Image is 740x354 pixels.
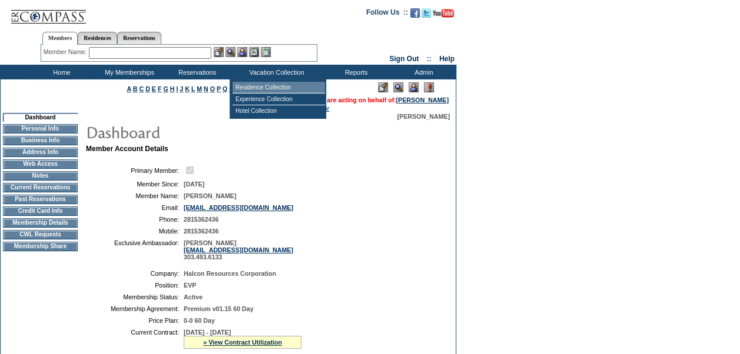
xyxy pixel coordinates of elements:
[422,12,431,19] a: Follow us on Twitter
[184,246,293,253] a: [EMAIL_ADDRESS][DOMAIN_NAME]
[3,124,78,133] td: Personal Info
[184,282,196,289] span: EVP
[439,55,454,63] a: Help
[152,85,156,92] a: E
[184,192,236,199] span: [PERSON_NAME]
[91,317,179,324] td: Price Plan:
[3,218,78,228] td: Membership Details
[314,96,449,103] span: You are acting on behalf of:
[233,93,325,105] td: Experience Collection
[91,165,179,176] td: Primary Member:
[366,7,408,21] td: Follow Us ::
[422,8,431,18] img: Follow us on Twitter
[378,82,388,92] img: Edit Mode
[44,47,89,57] div: Member Name:
[91,192,179,199] td: Member Name:
[233,82,325,93] td: Residence Collection
[184,305,253,312] span: Premium v01.15 60 Day
[203,339,282,346] a: » View Contract Utilization
[397,113,450,120] span: [PERSON_NAME]
[139,85,144,92] a: C
[91,270,179,277] td: Company:
[184,216,218,223] span: 2815362436
[230,65,321,79] td: Vacation Collection
[433,9,454,18] img: Subscribe to our YouTube Channel
[3,171,78,181] td: Notes
[91,228,179,235] td: Mobile:
[3,242,78,251] td: Membership Share
[127,85,131,92] a: A
[3,195,78,204] td: Past Reservations
[145,85,150,92] a: D
[3,230,78,239] td: CWL Requests
[170,85,175,92] a: H
[91,329,179,349] td: Current Contract:
[389,55,419,63] a: Sign Out
[410,12,420,19] a: Become our fan on Facebook
[91,204,179,211] td: Email:
[94,65,162,79] td: My Memberships
[184,270,276,277] span: Halcon Resources Corporation
[133,85,138,92] a: B
[180,85,183,92] a: J
[225,47,235,57] img: View
[117,32,161,44] a: Reservations
[396,96,449,103] a: [PERSON_NAME]
[191,85,195,92] a: L
[433,12,454,19] a: Subscribe to our YouTube Channel
[3,206,78,216] td: Credit Card Info
[3,113,78,122] td: Dashboard
[162,65,230,79] td: Reservations
[409,82,419,92] img: Impersonate
[91,282,179,289] td: Position:
[3,136,78,145] td: Business Info
[217,85,221,92] a: P
[163,85,168,92] a: G
[91,293,179,300] td: Membership Status:
[427,55,432,63] span: ::
[184,293,203,300] span: Active
[184,204,293,211] a: [EMAIL_ADDRESS][DOMAIN_NAME]
[158,85,162,92] a: F
[91,305,179,312] td: Membership Agreement:
[210,85,215,92] a: O
[176,85,178,92] a: I
[237,47,247,57] img: Impersonate
[91,216,179,223] td: Phone:
[184,329,231,336] span: [DATE] - [DATE]
[3,183,78,192] td: Current Reservations
[86,145,168,153] b: Member Account Details
[184,181,204,188] span: [DATE]
[26,65,94,79] td: Home
[185,85,190,92] a: K
[233,105,325,116] td: Hotel Collection
[204,85,208,92] a: N
[389,65,456,79] td: Admin
[3,159,78,169] td: Web Access
[249,47,259,57] img: Reservations
[424,82,434,92] img: Log Concern/Member Elevation
[91,181,179,188] td: Member Since:
[197,85,202,92] a: M
[214,47,224,57] img: b_edit.gif
[321,65,389,79] td: Reports
[78,32,117,44] a: Residences
[184,228,218,235] span: 2815362436
[184,239,293,261] span: [PERSON_NAME] 303.493.6133
[223,85,227,92] a: Q
[261,47,271,57] img: b_calculator.gif
[410,8,420,18] img: Become our fan on Facebook
[184,317,215,324] span: 0-0 60 Day
[393,82,403,92] img: View Mode
[3,148,78,157] td: Address Info
[91,239,179,261] td: Exclusive Ambassador:
[85,120,321,143] img: pgTtlDashboard.gif
[42,32,78,45] a: Members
